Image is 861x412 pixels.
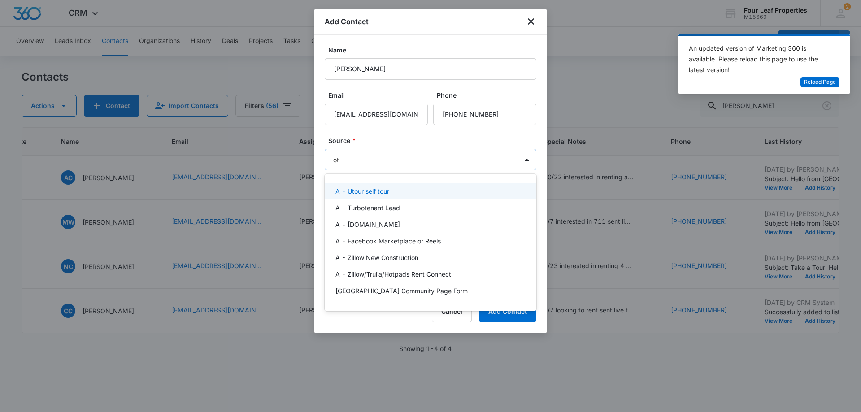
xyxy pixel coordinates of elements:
[804,78,836,87] span: Reload Page
[335,236,441,246] p: A - Facebook Marketplace or Reels
[335,253,418,262] p: A - Zillow New Construction
[335,286,468,295] p: [GEOGRAPHIC_DATA] Community Page Form
[335,303,396,312] p: Business to Business
[335,220,400,229] p: A - [DOMAIN_NAME]
[335,269,451,279] p: A - Zillow/Trulia/Hotpads Rent Connect
[335,186,389,196] p: A - Utour self tour
[335,203,400,213] p: A - Turbotenant Lead
[689,43,829,75] div: An updated version of Marketing 360 is available. Please reload this page to use the latest version!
